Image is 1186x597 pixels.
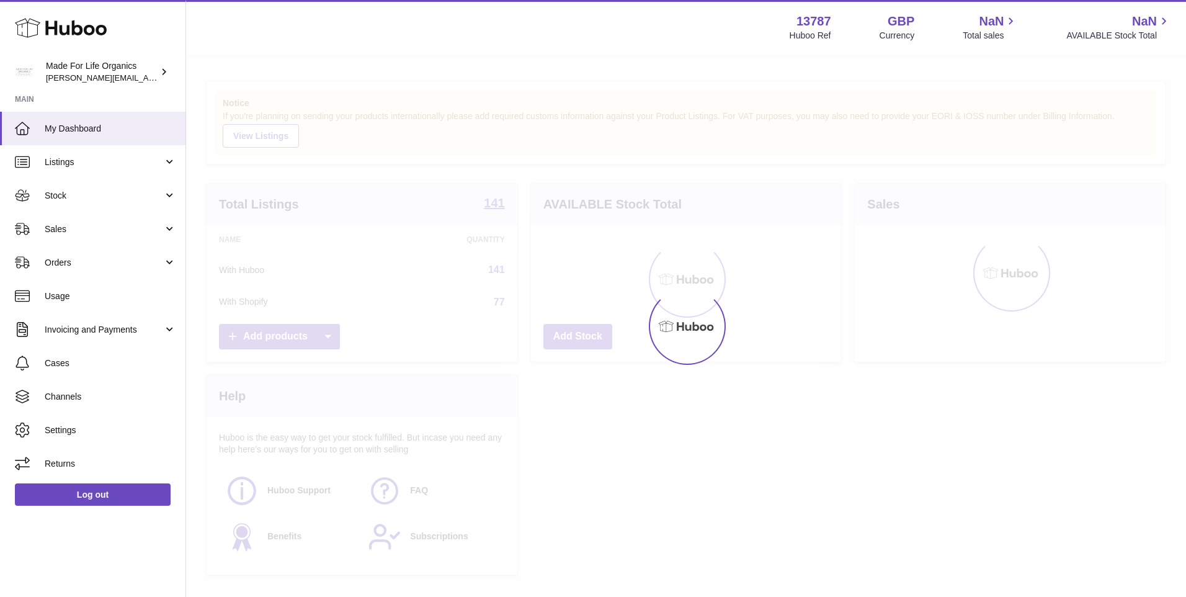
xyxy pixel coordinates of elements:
span: AVAILABLE Stock Total [1066,30,1171,42]
div: Made For Life Organics [46,60,158,84]
span: Usage [45,290,176,302]
span: My Dashboard [45,123,176,135]
span: NaN [1132,13,1157,30]
a: NaN Total sales [963,13,1018,42]
span: Listings [45,156,163,168]
span: Channels [45,391,176,403]
div: Currency [880,30,915,42]
span: Sales [45,223,163,235]
img: geoff.winwood@madeforlifeorganics.com [15,63,33,81]
span: Total sales [963,30,1018,42]
span: Returns [45,458,176,470]
span: Cases [45,357,176,369]
span: Invoicing and Payments [45,324,163,336]
a: Log out [15,483,171,506]
a: NaN AVAILABLE Stock Total [1066,13,1171,42]
strong: GBP [888,13,914,30]
span: NaN [979,13,1004,30]
span: [PERSON_NAME][EMAIL_ADDRESS][PERSON_NAME][DOMAIN_NAME] [46,73,315,83]
span: Orders [45,257,163,269]
div: Huboo Ref [790,30,831,42]
span: Stock [45,190,163,202]
strong: 13787 [796,13,831,30]
span: Settings [45,424,176,436]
